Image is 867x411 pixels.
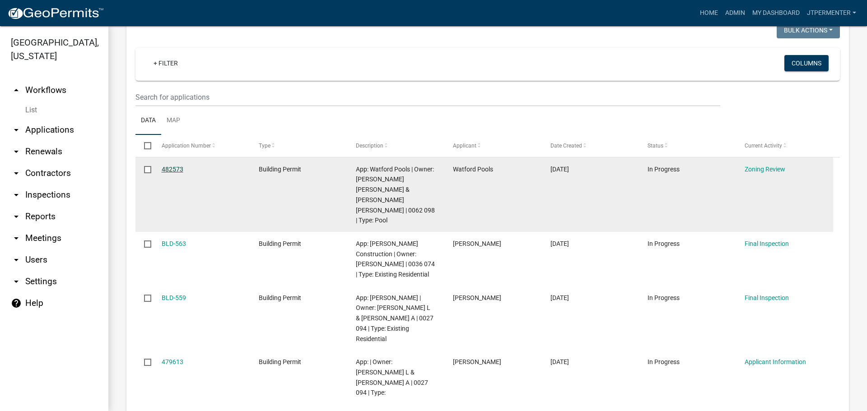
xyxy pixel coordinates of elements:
[745,240,789,247] a: Final Inspection
[736,135,833,157] datatable-header-cell: Current Activity
[135,135,153,157] datatable-header-cell: Select
[11,168,22,179] i: arrow_drop_down
[784,55,829,71] button: Columns
[162,143,211,149] span: Application Number
[648,358,680,365] span: In Progress
[356,240,435,278] span: App: Dennis Grimsley Construction | Owner: ROLAND JOHN R | 0036 074 | Type: Existing Residential
[259,143,270,149] span: Type
[153,135,250,157] datatable-header-cell: Application Number
[648,240,680,247] span: In Progress
[453,166,493,173] span: Watford Pools
[648,294,680,301] span: In Progress
[453,240,501,247] span: Dennis H. Grimsley
[11,276,22,287] i: arrow_drop_down
[803,5,860,22] a: jtpermenter
[356,143,383,149] span: Description
[135,106,161,135] a: Data
[696,5,722,22] a: Home
[745,358,806,365] a: Applicant Information
[162,240,186,247] a: BLD-563
[745,143,782,149] span: Current Activity
[749,5,803,22] a: My Dashboard
[11,298,22,309] i: help
[135,88,720,106] input: Search for applications
[453,143,476,149] span: Applicant
[11,85,22,96] i: arrow_drop_up
[356,166,435,224] span: App: Watford Pools | Owner: MCDANIEL KYLE PATRICK & STEPHANIE ALYSON | 0062 098 | Type: Pool
[550,166,569,173] span: 09/23/2025
[550,143,582,149] span: Date Created
[259,240,301,247] span: Building Permit
[541,135,639,157] datatable-header-cell: Date Created
[356,294,433,342] span: App: carlos | Owner: DURHAM ROGDRICK L & JASMINE A | 0027 094 | Type: Existing Residential
[639,135,736,157] datatable-header-cell: Status
[550,240,569,247] span: 09/18/2025
[11,146,22,157] i: arrow_drop_down
[347,135,444,157] datatable-header-cell: Description
[453,294,501,301] span: alex
[259,294,301,301] span: Building Permit
[162,166,183,173] a: 482573
[722,5,749,22] a: Admin
[550,294,569,301] span: 09/17/2025
[259,166,301,173] span: Building Permit
[11,233,22,244] i: arrow_drop_down
[11,189,22,200] i: arrow_drop_down
[648,166,680,173] span: In Progress
[11,254,22,265] i: arrow_drop_down
[11,211,22,222] i: arrow_drop_down
[250,135,347,157] datatable-header-cell: Type
[162,294,186,301] a: BLD-559
[259,358,301,365] span: Building Permit
[162,358,183,365] a: 479613
[777,22,840,38] button: Bulk Actions
[745,294,789,301] a: Final Inspection
[745,166,785,173] a: Zoning Review
[648,143,663,149] span: Status
[550,358,569,365] span: 09/16/2025
[146,55,185,71] a: + Filter
[11,125,22,135] i: arrow_drop_down
[453,358,501,365] span: James T. Permenter Jr.
[161,106,186,135] a: Map
[444,135,541,157] datatable-header-cell: Applicant
[356,358,428,396] span: App: | Owner: DURHAM ROGDRICK L & JASMINE A | 0027 094 | Type:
